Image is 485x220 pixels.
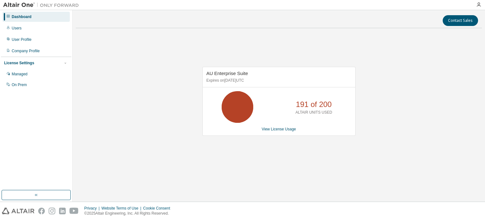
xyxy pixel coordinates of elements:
div: Dashboard [12,14,32,19]
div: Website Terms of Use [101,206,143,211]
a: View License Usage [262,127,296,131]
img: youtube.svg [69,208,79,214]
img: instagram.svg [49,208,55,214]
p: Expires on [DATE] UTC [207,78,350,83]
div: Cookie Consent [143,206,174,211]
div: On Prem [12,82,27,87]
p: 191 of 200 [296,99,332,110]
img: linkedin.svg [59,208,66,214]
div: License Settings [4,60,34,66]
span: AU Enterprise Suite [207,71,248,76]
div: Users [12,26,21,31]
img: facebook.svg [38,208,45,214]
p: © 2025 Altair Engineering, Inc. All Rights Reserved. [84,211,174,216]
button: Contact Sales [443,15,478,26]
div: Managed [12,72,27,77]
div: User Profile [12,37,32,42]
p: ALTAIR UNITS USED [296,110,332,115]
div: Company Profile [12,48,40,53]
div: Privacy [84,206,101,211]
img: Altair One [3,2,82,8]
img: altair_logo.svg [2,208,34,214]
